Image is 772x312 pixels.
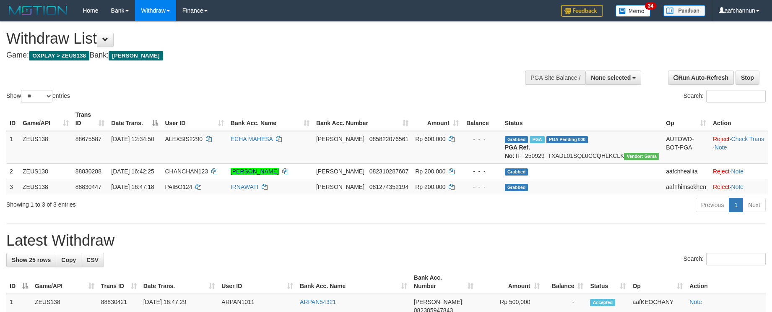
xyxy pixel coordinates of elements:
label: Search: [684,253,766,265]
th: Op: activate to sort column ascending [629,270,686,294]
td: 3 [6,179,19,194]
span: PAIBO124 [165,184,192,190]
img: MOTION_logo.png [6,4,70,17]
th: Balance: activate to sort column ascending [543,270,587,294]
a: Reject [713,184,730,190]
span: Show 25 rows [12,257,51,263]
h4: Game: Bank: [6,51,506,60]
th: Amount: activate to sort column ascending [477,270,543,294]
th: User ID: activate to sort column ascending [218,270,296,294]
h1: Withdraw List [6,30,506,47]
span: Rp 600.000 [415,136,445,142]
th: Trans ID: activate to sort column ascending [72,107,108,131]
span: Copy 082310287607 to clipboard [369,168,408,175]
td: ZEUS138 [19,131,72,164]
th: ID [6,107,19,131]
h1: Latest Withdraw [6,232,766,249]
th: Balance [462,107,502,131]
div: - - - [465,135,498,143]
td: AUTOWD-BOT-PGA [663,131,710,164]
th: Action [710,107,768,131]
span: 88675587 [75,136,101,142]
span: [PERSON_NAME] [109,51,163,60]
a: Reject [713,168,730,175]
span: CHANCHAN123 [165,168,208,175]
th: User ID: activate to sort column ascending [161,107,227,131]
span: 34 [645,2,656,10]
a: Note [689,299,702,305]
span: [DATE] 16:47:18 [111,184,154,190]
span: [PERSON_NAME] [316,184,364,190]
span: None selected [591,74,631,81]
div: - - - [465,167,498,176]
span: 88830288 [75,168,101,175]
th: Status: activate to sort column ascending [587,270,629,294]
span: Grabbed [505,184,528,191]
label: Search: [684,90,766,102]
a: Run Auto-Refresh [668,71,734,85]
div: PGA Site Balance / [525,71,585,85]
a: Check Trans [731,136,764,142]
td: 2 [6,163,19,179]
span: Rp 200.000 [415,184,445,190]
a: Note [715,144,727,151]
th: Status [502,107,663,131]
th: Bank Acc. Number: activate to sort column ascending [313,107,412,131]
td: TF_250929_TXADL01SQL0CCQHLKCLK [502,131,663,164]
span: Grabbed [505,168,528,176]
span: [DATE] 16:42:25 [111,168,154,175]
th: Game/API: activate to sort column ascending [31,270,98,294]
a: IRNAWATI [231,184,258,190]
td: ZEUS138 [19,179,72,194]
td: 1 [6,131,19,164]
img: panduan.png [663,5,705,16]
a: Next [743,198,766,212]
span: Copy 081274352194 to clipboard [369,184,408,190]
td: · · [710,131,768,164]
span: ALEXSIS2290 [165,136,203,142]
span: Vendor URL: https://trx31.1velocity.biz [624,153,659,160]
th: Action [686,270,766,294]
select: Showentries [21,90,52,102]
a: Note [731,184,744,190]
th: Amount: activate to sort column ascending [412,107,462,131]
b: PGA Ref. No: [505,144,530,159]
span: Grabbed [505,136,528,143]
th: Bank Acc. Number: activate to sort column ascending [411,270,477,294]
span: OXPLAY > ZEUS138 [29,51,89,60]
span: [PERSON_NAME] [414,299,462,305]
span: PGA Pending [546,136,588,143]
a: [PERSON_NAME] [231,168,279,175]
span: [PERSON_NAME] [316,136,364,142]
th: Game/API: activate to sort column ascending [19,107,72,131]
th: Op: activate to sort column ascending [663,107,710,131]
th: Bank Acc. Name: activate to sort column ascending [296,270,411,294]
button: None selected [585,71,641,85]
span: Rp 200.000 [415,168,445,175]
img: Button%20Memo.svg [616,5,651,17]
th: Date Trans.: activate to sort column ascending [140,270,218,294]
div: - - - [465,183,498,191]
span: Copy 085822076561 to clipboard [369,136,408,142]
input: Search: [706,90,766,102]
td: · [710,179,768,194]
td: · [710,163,768,179]
a: Show 25 rows [6,253,56,267]
span: Marked by aafpengsreynich [530,136,544,143]
label: Show entries [6,90,70,102]
th: Trans ID: activate to sort column ascending [98,270,140,294]
span: [PERSON_NAME] [316,168,364,175]
span: 88830447 [75,184,101,190]
span: CSV [86,257,99,263]
a: ECHA MAHESA [231,136,273,142]
a: Stop [736,71,759,85]
input: Search: [706,253,766,265]
a: 1 [729,198,743,212]
a: Previous [696,198,729,212]
a: ARPAN54321 [300,299,336,305]
span: Accepted [590,299,615,306]
td: aafThimsokhen [663,179,710,194]
span: Copy [61,257,76,263]
a: Copy [56,253,81,267]
a: Note [731,168,744,175]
